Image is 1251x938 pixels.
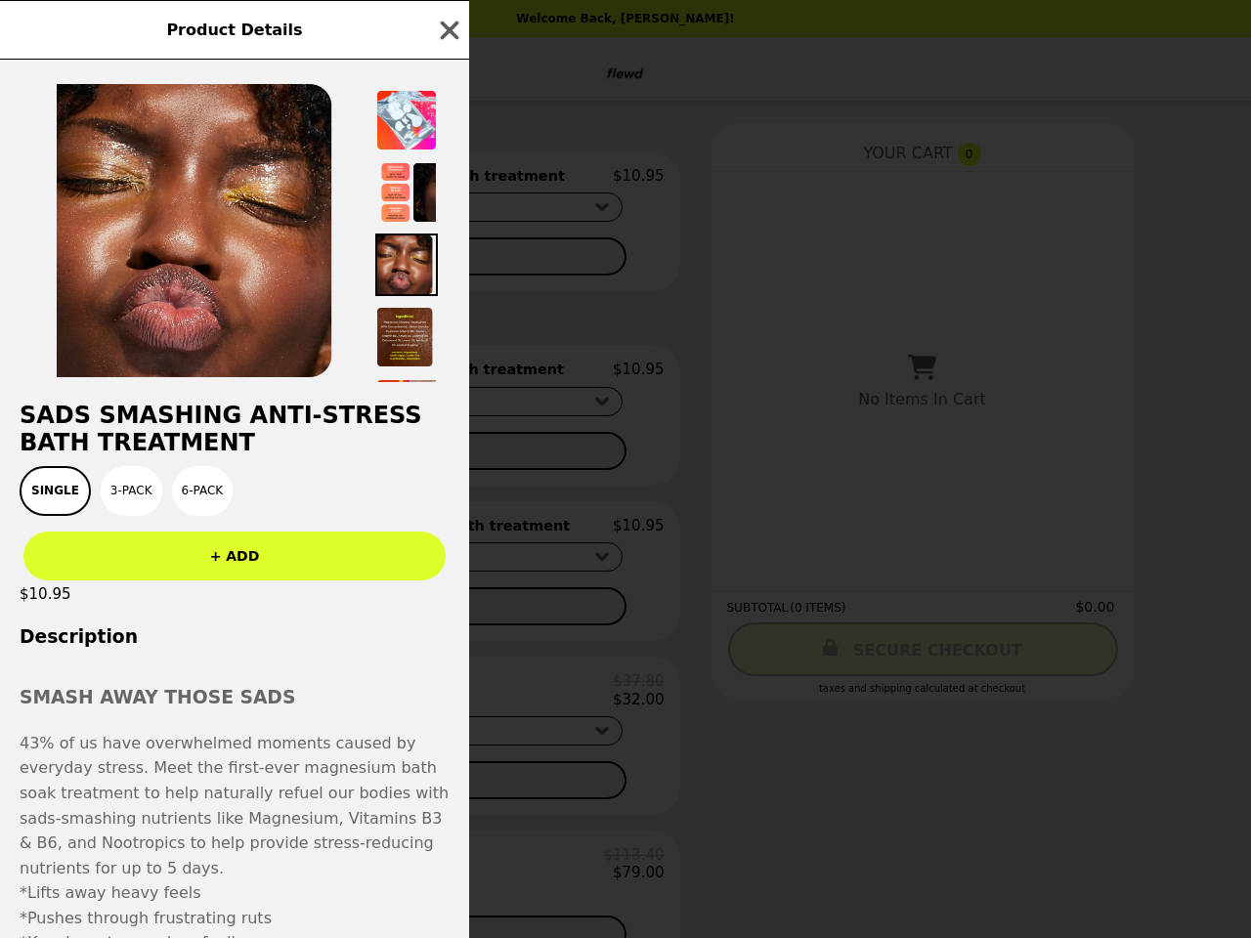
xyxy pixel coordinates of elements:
button: + ADD [23,532,446,580]
img: Thumbnail 2 [375,161,438,224]
img: Thumbnail 4 [375,306,438,368]
span: *Lifts away heavy feels [20,883,201,902]
p: 43% of us have overwhelmed moments caused by everyday stress. Meet the first-ever magnesium bath ... [20,731,450,881]
img: Single [57,84,350,377]
span: *Pushes through frustrating ruts [20,909,272,927]
span: Product Details [166,21,302,39]
button: Single [20,466,91,516]
img: Thumbnail 1 [375,89,438,151]
img: Thumbnail 3 [375,234,438,296]
button: 6-Pack [172,466,234,516]
button: 3-Pack [101,466,162,516]
h3: SMASH AWAY THOSE SADS [20,683,450,712]
img: Thumbnail 5 [375,378,438,441]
